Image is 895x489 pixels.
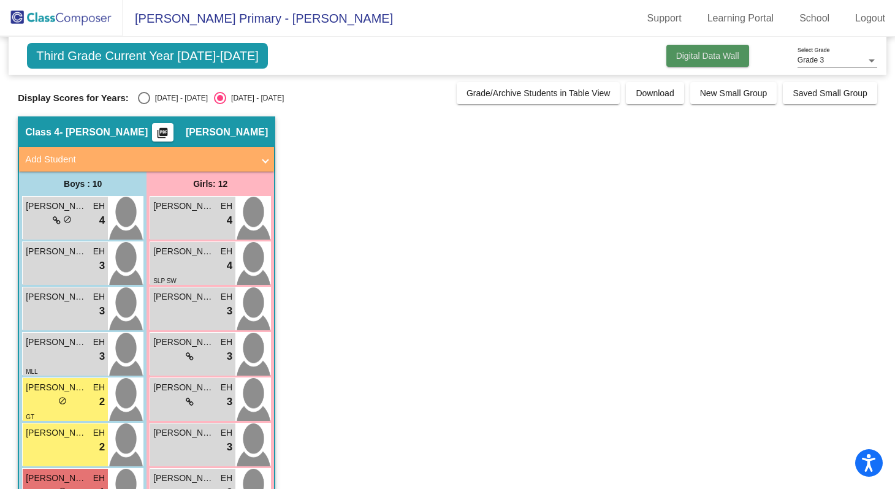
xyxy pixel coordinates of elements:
[26,336,87,349] span: [PERSON_NAME]
[221,336,232,349] span: EH
[123,9,393,28] span: [PERSON_NAME] Primary - [PERSON_NAME]
[666,45,749,67] button: Digital Data Wall
[153,472,215,485] span: [PERSON_NAME]
[26,245,87,258] span: [PERSON_NAME]
[93,426,105,439] span: EH
[638,9,691,28] a: Support
[58,396,67,405] span: do_not_disturb_alt
[153,426,215,439] span: [PERSON_NAME]
[227,439,232,455] span: 3
[783,82,877,104] button: Saved Small Group
[93,245,105,258] span: EH
[26,414,34,420] span: GT
[19,147,274,172] mat-expansion-panel-header: Add Student
[26,290,87,303] span: [PERSON_NAME]
[226,93,284,104] div: [DATE] - [DATE]
[227,394,232,410] span: 3
[155,127,170,144] mat-icon: picture_as_pdf
[99,303,105,319] span: 3
[138,92,284,104] mat-radio-group: Select an option
[153,336,215,349] span: [PERSON_NAME]
[153,278,177,284] span: SLP SW
[99,394,105,410] span: 2
[99,439,105,455] span: 2
[221,381,232,394] span: EH
[221,245,232,258] span: EH
[798,56,824,64] span: Grade 3
[152,123,173,142] button: Print Students Details
[698,9,784,28] a: Learning Portal
[186,126,268,138] span: [PERSON_NAME]
[26,426,87,439] span: [PERSON_NAME]
[26,200,87,213] span: [PERSON_NAME]
[845,9,895,28] a: Logout
[153,200,215,213] span: [PERSON_NAME]
[227,349,232,365] span: 3
[221,290,232,303] span: EH
[227,303,232,319] span: 3
[93,290,105,303] span: EH
[153,381,215,394] span: [PERSON_NAME]
[221,472,232,485] span: EH
[467,88,611,98] span: Grade/Archive Students in Table View
[153,245,215,258] span: [PERSON_NAME]
[59,126,148,138] span: - [PERSON_NAME]
[700,88,767,98] span: New Small Group
[27,43,268,69] span: Third Grade Current Year [DATE]-[DATE]
[221,200,232,213] span: EH
[457,82,620,104] button: Grade/Archive Students in Table View
[26,368,37,375] span: MLL
[676,51,739,61] span: Digital Data Wall
[93,472,105,485] span: EH
[19,172,147,196] div: Boys : 10
[153,290,215,303] span: [PERSON_NAME]
[25,153,253,167] mat-panel-title: Add Student
[626,82,684,104] button: Download
[18,93,129,104] span: Display Scores for Years:
[93,381,105,394] span: EH
[790,9,839,28] a: School
[793,88,867,98] span: Saved Small Group
[99,349,105,365] span: 3
[147,172,274,196] div: Girls: 12
[150,93,208,104] div: [DATE] - [DATE]
[93,336,105,349] span: EH
[25,126,59,138] span: Class 4
[99,258,105,274] span: 3
[690,82,777,104] button: New Small Group
[636,88,674,98] span: Download
[93,200,105,213] span: EH
[99,213,105,229] span: 4
[227,213,232,229] span: 4
[26,381,87,394] span: [PERSON_NAME]
[221,426,232,439] span: EH
[63,215,72,224] span: do_not_disturb_alt
[26,472,87,485] span: [PERSON_NAME]
[227,258,232,274] span: 4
